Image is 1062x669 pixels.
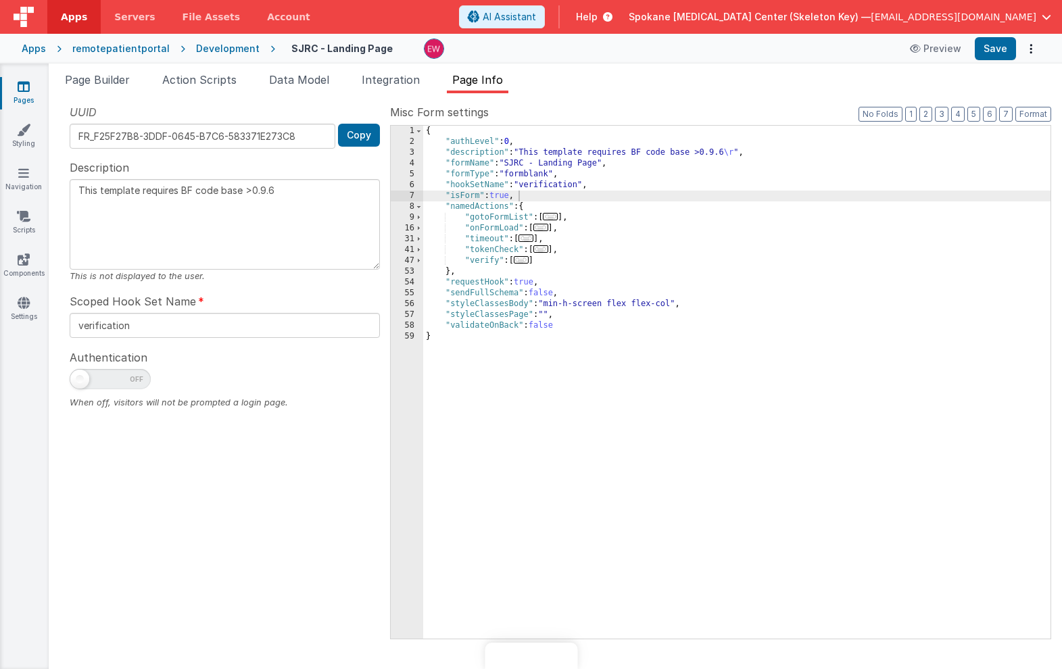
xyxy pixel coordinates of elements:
div: 53 [391,266,423,277]
img: daf6185105a2932719d0487c37da19b1 [425,39,443,58]
div: This is not displayed to the user. [70,270,380,282]
div: 7 [391,191,423,201]
button: 5 [967,107,980,122]
button: Spokane [MEDICAL_DATA] Center (Skeleton Key) — [EMAIL_ADDRESS][DOMAIN_NAME] [629,10,1051,24]
span: Authentication [70,349,147,366]
span: Help [576,10,598,24]
span: Page Info [452,73,503,86]
span: ... [533,245,548,253]
span: [EMAIL_ADDRESS][DOMAIN_NAME] [871,10,1036,24]
div: 59 [391,331,423,342]
div: 3 [391,147,423,158]
div: 54 [391,277,423,288]
div: 2 [391,137,423,147]
span: File Assets [183,10,241,24]
div: When off, visitors will not be prompted a login page. [70,396,380,409]
div: 41 [391,245,423,255]
span: Page Builder [65,73,130,86]
button: Save [975,37,1016,60]
div: 5 [391,169,423,180]
div: 58 [391,320,423,331]
button: 7 [999,107,1013,122]
span: ... [514,256,529,264]
div: 8 [391,201,423,212]
span: Action Scripts [162,73,237,86]
div: Development [196,42,260,55]
div: remotepatientportal [72,42,170,55]
div: 4 [391,158,423,169]
span: Scoped Hook Set Name [70,293,196,309]
h4: SJRC - Landing Page [291,43,393,53]
span: Integration [362,73,420,86]
span: Misc Form settings [390,104,489,120]
span: Description [70,159,129,176]
button: 1 [905,107,917,122]
button: 2 [919,107,932,122]
span: ... [533,224,548,231]
button: 6 [983,107,996,122]
button: Format [1015,107,1051,122]
div: 57 [391,309,423,320]
button: AI Assistant [459,5,545,28]
div: 47 [391,255,423,266]
span: Data Model [269,73,329,86]
span: Servers [114,10,155,24]
button: No Folds [859,107,902,122]
div: 31 [391,234,423,245]
button: Copy [338,124,380,147]
span: ... [543,213,558,220]
span: UUID [70,104,97,120]
span: Apps [61,10,87,24]
button: 3 [935,107,948,122]
button: Options [1021,39,1040,58]
div: 1 [391,126,423,137]
div: 55 [391,288,423,299]
div: 9 [391,212,423,223]
div: 16 [391,223,423,234]
div: 6 [391,180,423,191]
div: Apps [22,42,46,55]
div: 56 [391,299,423,309]
button: 4 [951,107,965,122]
span: AI Assistant [483,10,536,24]
span: ... [518,234,533,242]
span: Spokane [MEDICAL_DATA] Center (Skeleton Key) — [629,10,871,24]
button: Preview [902,38,969,59]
